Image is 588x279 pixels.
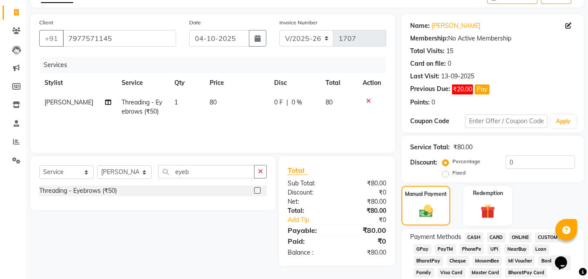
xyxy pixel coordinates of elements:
[432,21,480,30] a: [PERSON_NAME]
[551,115,576,128] button: Apply
[281,236,337,246] div: Paid:
[452,84,473,94] span: ₹20.00
[269,73,320,93] th: Disc
[453,143,472,152] div: ₹80.00
[337,248,393,257] div: ₹80.00
[476,202,500,220] img: _gift.svg
[410,34,448,43] div: Membership:
[414,256,443,266] span: BharatPay
[435,244,456,254] span: PayTM
[39,19,53,27] label: Client
[504,244,529,254] span: NearBuy
[452,158,480,165] label: Percentage
[116,73,170,93] th: Service
[337,206,393,215] div: ₹80.00
[337,188,393,197] div: ₹0
[410,84,450,94] div: Previous Due:
[473,189,503,197] label: Redemption
[44,98,93,106] span: [PERSON_NAME]
[438,268,466,278] span: Visa Card
[446,47,453,56] div: 15
[535,232,560,242] span: CUSTOM
[448,59,451,68] div: 0
[320,73,357,93] th: Total
[414,268,434,278] span: Family
[533,244,549,254] span: Loan
[487,232,506,242] span: CARD
[210,98,217,106] span: 80
[63,30,176,47] input: Search by Name/Mobile/Email/Code
[509,232,532,242] span: ONLINE
[410,34,575,43] div: No Active Membership
[447,256,469,266] span: Cheque
[281,179,337,188] div: Sub Total:
[465,232,483,242] span: CASH
[405,190,447,198] label: Manual Payment
[459,244,484,254] span: PhonePe
[410,72,439,81] div: Last Visit:
[505,268,547,278] span: BharatPay Card
[337,197,393,206] div: ₹80.00
[432,98,435,107] div: 0
[452,169,466,177] label: Fixed
[337,225,393,235] div: ₹80.00
[337,179,393,188] div: ₹80.00
[189,19,201,27] label: Date
[410,117,465,126] div: Coupon Code
[274,98,283,107] span: 0 F
[281,206,337,215] div: Total:
[487,244,501,254] span: UPI
[505,256,535,266] span: MI Voucher
[346,215,393,225] div: ₹0
[39,186,117,195] div: Threading - Eyebrows (₹50)
[441,72,474,81] div: 13-09-2025
[357,73,386,93] th: Action
[288,166,308,175] span: Total
[469,268,502,278] span: Master Card
[414,244,432,254] span: GPay
[174,98,178,106] span: 1
[475,84,489,94] button: Pay
[40,57,393,73] div: Services
[410,158,437,167] div: Discount:
[281,188,337,197] div: Discount:
[538,256,555,266] span: Bank
[472,256,502,266] span: MosamBee
[410,47,445,56] div: Total Visits:
[169,73,204,93] th: Qty
[279,19,317,27] label: Invoice Number
[465,114,547,128] input: Enter Offer / Coupon Code
[39,73,116,93] th: Stylist
[281,197,337,206] div: Net:
[415,203,437,219] img: _cash.svg
[551,244,579,270] iframe: chat widget
[326,98,333,106] span: 80
[281,248,337,257] div: Balance :
[292,98,302,107] span: 0 %
[122,98,162,115] span: Threading - Eyebrows (₹50)
[39,30,64,47] button: +91
[410,21,430,30] div: Name:
[337,236,393,246] div: ₹0
[410,98,430,107] div: Points:
[158,165,255,178] input: Search or Scan
[281,225,337,235] div: Payable:
[410,59,446,68] div: Card on file:
[204,73,269,93] th: Price
[281,215,346,225] a: Add Tip
[410,232,461,242] span: Payment Methods
[410,143,450,152] div: Service Total:
[286,98,288,107] span: |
